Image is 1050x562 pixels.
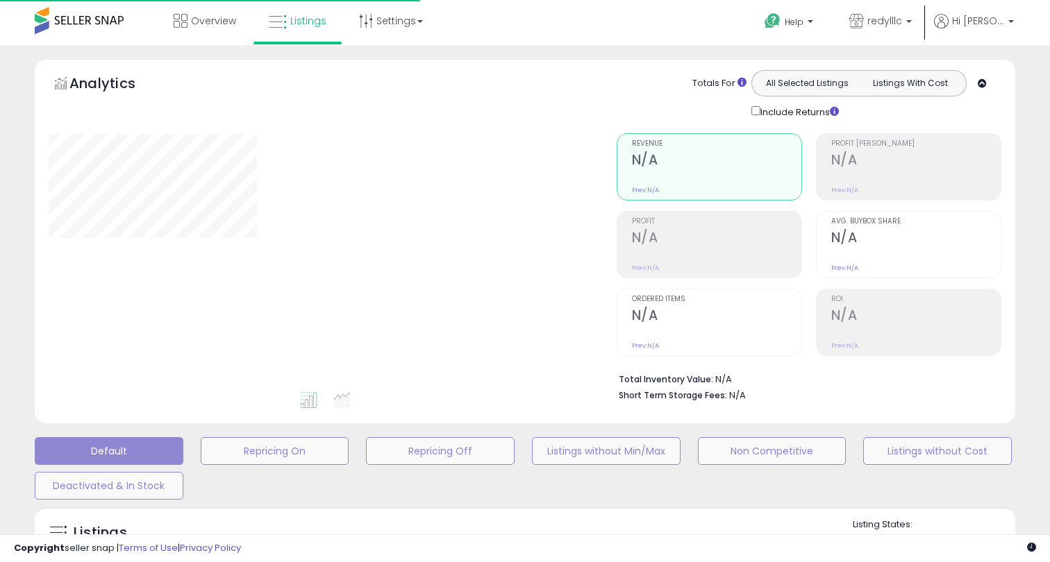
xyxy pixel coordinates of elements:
h2: N/A [632,307,801,326]
span: ROI [831,296,1001,303]
small: Prev: N/A [632,341,659,350]
button: Listings without Min/Max [532,437,681,465]
small: Prev: N/A [831,186,858,194]
span: Profit [632,218,801,225]
h5: Analytics [69,74,162,96]
small: Prev: N/A [632,186,659,194]
a: Help [753,2,827,45]
span: Ordered Items [632,296,801,303]
small: Prev: N/A [831,264,858,272]
button: Default [35,437,183,465]
i: Get Help [764,12,781,30]
b: Total Inventory Value: [619,373,713,385]
button: Repricing Off [366,437,515,465]
b: Short Term Storage Fees: [619,389,727,401]
span: Avg. Buybox Share [831,218,1001,225]
button: All Selected Listings [756,74,859,92]
h2: N/A [831,230,1001,248]
button: Listings without Cost [863,437,1012,465]
div: Include Returns [741,103,856,119]
span: Overview [191,14,236,28]
span: Profit [PERSON_NAME] [831,140,1001,148]
span: redylllc [867,14,902,28]
span: Help [785,16,803,28]
h2: N/A [831,152,1001,171]
h2: N/A [632,152,801,171]
h2: N/A [831,307,1001,326]
span: N/A [729,389,746,402]
button: Repricing On [201,437,349,465]
button: Deactivated & In Stock [35,472,183,500]
h2: N/A [632,230,801,248]
div: Totals For [692,77,747,90]
button: Non Competitive [698,437,847,465]
div: seller snap | | [14,542,241,555]
span: Hi [PERSON_NAME] [952,14,1004,28]
li: N/A [619,370,991,386]
a: Hi [PERSON_NAME] [934,14,1014,45]
strong: Copyright [14,541,65,554]
small: Prev: N/A [831,341,858,350]
button: Listings With Cost [858,74,962,92]
small: Prev: N/A [632,264,659,272]
span: Listings [290,14,326,28]
span: Revenue [632,140,801,148]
